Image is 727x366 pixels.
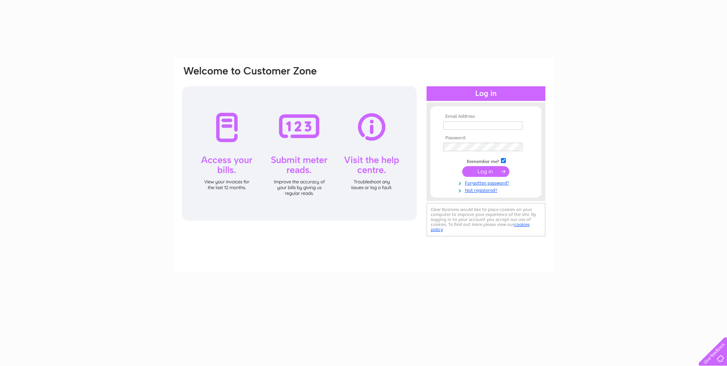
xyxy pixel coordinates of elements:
[431,222,530,232] a: cookies policy
[462,166,509,177] input: Submit
[441,157,530,165] td: Remember me?
[427,203,545,236] div: Clear Business would like to place cookies on your computer to improve your experience of the sit...
[441,135,530,141] th: Password:
[443,186,530,193] a: Not registered?
[443,179,530,186] a: Forgotten password?
[441,114,530,119] th: Email Address:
